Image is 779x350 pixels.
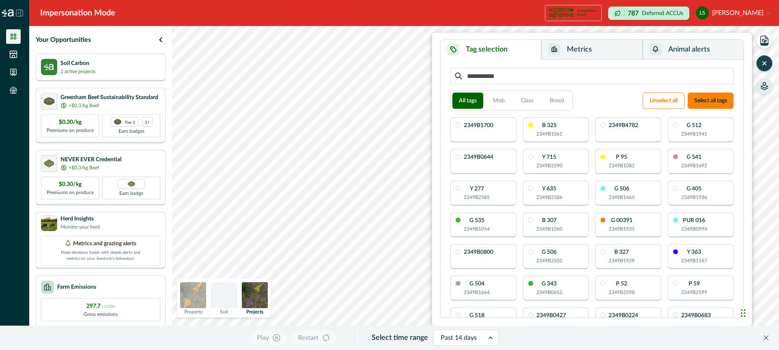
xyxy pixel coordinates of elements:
p: 2349B1665 [609,194,635,201]
p: 2349B0644 [464,154,493,160]
button: Unselect all [643,93,684,109]
p: Farm Emissions [57,283,96,292]
p: Independent Audit [577,9,598,17]
p: 2 active projects [60,68,95,75]
p: +$0.3/kg Beef [69,164,99,171]
button: lance stephenson[PERSON_NAME] [696,3,771,23]
button: Restart [291,330,337,346]
p: G 535 [469,218,484,223]
div: more credentials avaialble [142,117,153,127]
p: 2349B1187 [681,257,707,264]
p: $0.30/kg [59,118,82,127]
p: B 307 [542,218,557,223]
p: Property [184,309,202,314]
p: Monitor your herd [60,223,100,231]
p: P 59 [689,281,700,287]
img: certification logo [44,160,54,168]
p: 2349B4782 [609,123,638,128]
button: Select all tags [688,93,734,109]
p: 2349B1061 [536,130,562,138]
p: G 504 [469,281,484,287]
p: B 327 [614,249,629,255]
img: certification logo [114,119,121,125]
p: G 00391 [611,218,633,223]
button: Tag selection [441,40,541,60]
button: Metrics [541,40,642,60]
p: Your Opportunities [36,35,91,45]
p: Earn badges [118,127,144,135]
p: 2349B1935 [609,225,635,233]
iframe: Chat Widget [738,293,779,332]
p: Restart [298,333,318,343]
button: Animal alerts [643,40,743,60]
p: 787 [628,10,639,17]
p: 2349B0683 [681,313,711,318]
button: Class [514,93,540,109]
p: 2349B0652 [536,289,562,296]
p: 2349B1692 [681,162,707,169]
p: Deferred ACCUs [642,10,683,16]
p: Y 715 [542,154,556,160]
p: Select time range [372,333,428,344]
p: P 52 [616,281,627,287]
p: G 506 [614,186,629,192]
p: Tier 1 [125,119,135,125]
button: Mob [486,93,511,109]
p: 2349B1082 [609,162,635,169]
img: property preview [180,282,206,308]
p: Y 363 [687,249,701,255]
img: certification logo [549,6,574,19]
p: 2349B0994 [681,225,707,233]
p: 2349B2599 [681,289,707,296]
img: certification logo [44,97,54,106]
button: Close [760,331,773,344]
p: 2349B1054 [464,225,490,233]
p: G 541 [686,154,702,160]
p: 1+ [145,119,150,125]
p: P 95 [616,154,627,160]
p: G 512 [686,123,702,128]
p: 2349B1700 [464,123,493,128]
p: 2349B2586 [536,194,562,201]
p: 2349B1664 [464,289,490,296]
p: Metrics and grazing alerts [73,240,136,248]
p: Greenham Beef Sustainability Standard [60,93,158,102]
p: 297.7 [86,302,115,311]
div: Drag [741,301,746,325]
p: 2349B0427 [536,313,566,318]
p: 2349B0224 [609,313,638,318]
p: 2349B0800 [464,249,493,255]
p: Gross emissions [84,311,118,318]
button: All tags [452,93,483,109]
p: Y 277 [470,186,484,192]
p: Herd Insights [60,215,100,223]
p: Premiums on produce [47,189,94,196]
p: Soil Carbon [60,59,95,68]
p: G 518 [469,313,484,318]
p: G 506 [542,249,557,255]
p: PUR 016 [683,218,705,223]
p: Play [257,333,269,343]
p: Y 635 [542,186,556,192]
p: 2349B2590 [536,162,562,169]
img: projects preview [242,282,268,308]
p: G 405 [686,186,702,192]
p: $0.30/kg [59,180,82,189]
p: 2349B1941 [681,130,707,138]
p: B 325 [542,123,557,128]
button: Breed [543,93,571,109]
p: Premiums on produce [47,127,94,134]
p: 2349B2502 [536,257,562,264]
p: G 343 [542,281,557,287]
button: Play [250,330,288,346]
p: +$0.3/kg Beef [69,102,99,109]
p: 2349B1936 [681,194,707,201]
p: Soil [220,309,228,314]
p: 2349B1929 [609,257,635,264]
p: Make decisions faster with simple alerts and metrics on your livestock’s behaviour. [60,248,141,262]
p: NEVER EVER Credential [60,156,121,164]
div: Impersonation Mode [40,7,115,19]
img: Logo [2,9,14,17]
p: 2349B1060 [536,225,562,233]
